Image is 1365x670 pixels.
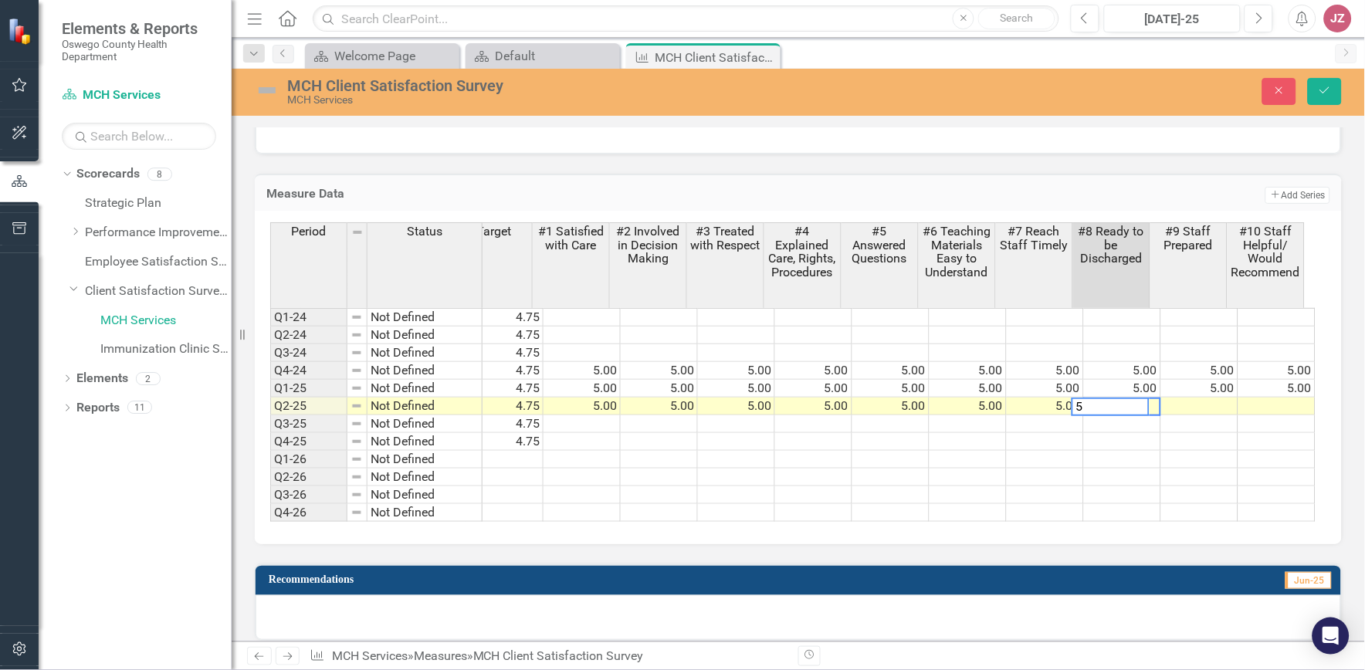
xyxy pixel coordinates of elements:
[466,415,544,433] td: 4.75
[270,362,347,380] td: Q4-24
[292,225,327,239] span: Period
[414,648,467,663] a: Measures
[351,382,363,394] img: 8DAGhfEEPCf229AAAAAElFTkSuQmCC
[310,648,787,665] div: » »
[309,46,456,66] a: Welcome Page
[1076,225,1147,266] span: #8 Ready to be Discharged
[85,283,232,300] a: Client Satisfaction Surveys
[1007,380,1084,398] td: 5.00
[613,225,683,266] span: #2 Involved in Decision Making
[266,187,846,201] h3: Measure Data
[544,362,621,380] td: 5.00
[1109,10,1235,29] div: [DATE]-25
[536,225,606,252] span: #1 Satisfied with Care
[544,398,621,415] td: 5.00
[852,398,930,415] td: 5.00
[999,225,1069,252] span: #7 Reach Staff Timely
[147,167,172,181] div: 8
[270,415,347,433] td: Q3-25
[367,451,483,469] td: Not Defined
[332,648,408,663] a: MCH Services
[466,380,544,398] td: 4.75
[62,86,216,104] a: MCH Services
[852,380,930,398] td: 5.00
[270,380,347,398] td: Q1-25
[367,433,483,451] td: Not Defined
[1104,5,1241,32] button: [DATE]-25
[466,308,544,327] td: 4.75
[367,504,483,522] td: Not Defined
[495,46,616,66] div: Default
[1312,618,1350,655] div: Open Intercom Messenger
[1153,225,1224,252] span: #9 Staff Prepared
[351,489,363,501] img: 8DAGhfEEPCf229AAAAAElFTkSuQmCC
[367,308,483,327] td: Not Defined
[270,486,347,504] td: Q3-26
[698,380,775,398] td: 5.00
[270,398,347,415] td: Q2-25
[367,486,483,504] td: Not Defined
[351,418,363,430] img: 8DAGhfEEPCf229AAAAAElFTkSuQmCC
[351,226,364,239] img: 8DAGhfEEPCf229AAAAAElFTkSuQmCC
[466,433,544,451] td: 4.75
[62,123,216,150] input: Search Below...
[845,225,915,266] span: #5 Answered Questions
[62,19,216,38] span: Elements & Reports
[85,195,232,212] a: Strategic Plan
[930,362,1007,380] td: 5.00
[407,225,442,239] span: Status
[367,327,483,344] td: Not Defined
[367,380,483,398] td: Not Defined
[351,435,363,448] img: 8DAGhfEEPCf229AAAAAElFTkSuQmCC
[466,344,544,362] td: 4.75
[76,370,128,387] a: Elements
[100,340,232,358] a: Immunization Clinic Satisfaction Survey
[270,308,347,327] td: Q1-24
[466,327,544,344] td: 4.75
[1324,5,1352,32] button: JZ
[287,77,862,94] div: MCH Client Satisfaction Survey
[1084,380,1161,398] td: 5.00
[8,18,35,45] img: ClearPoint Strategy
[62,38,216,63] small: Oswego County Health Department
[1161,362,1238,380] td: 5.00
[351,311,363,323] img: 8DAGhfEEPCf229AAAAAElFTkSuQmCC
[544,380,621,398] td: 5.00
[270,344,347,362] td: Q3-24
[255,78,279,103] img: Not Defined
[466,398,544,415] td: 4.75
[930,398,1007,415] td: 5.00
[978,8,1055,29] button: Search
[922,225,992,279] span: #6 Teaching Materials Easy to Understand
[76,399,120,417] a: Reports
[775,380,852,398] td: 5.00
[367,469,483,486] td: Not Defined
[1007,398,1084,415] td: 5.00
[127,401,152,415] div: 11
[270,504,347,522] td: Q4-26
[1231,225,1301,279] span: #10 Staff Helpful/ Would Recommend
[621,380,698,398] td: 5.00
[85,224,232,242] a: Performance Improvement Plans
[1265,187,1330,204] button: Add Series
[76,165,140,183] a: Scorecards
[270,433,347,451] td: Q4-25
[367,362,483,380] td: Not Defined
[476,225,511,239] span: Target
[313,5,1059,32] input: Search ClearPoint...
[1161,380,1238,398] td: 5.00
[466,362,544,380] td: 4.75
[930,380,1007,398] td: 5.00
[269,574,950,585] h3: Recommendations
[1238,380,1316,398] td: 5.00
[351,400,363,412] img: 8DAGhfEEPCf229AAAAAElFTkSuQmCC
[1084,362,1161,380] td: 5.00
[270,451,347,469] td: Q1-26
[85,253,232,271] a: Employee Satisfaction Survey
[351,453,363,465] img: 8DAGhfEEPCf229AAAAAElFTkSuQmCC
[367,398,483,415] td: Not Defined
[1238,362,1316,380] td: 5.00
[621,398,698,415] td: 5.00
[351,364,363,377] img: 8DAGhfEEPCf229AAAAAElFTkSuQmCC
